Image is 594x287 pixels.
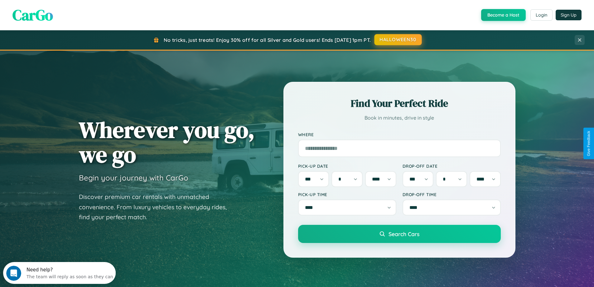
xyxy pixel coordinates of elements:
[298,113,501,122] p: Book in minutes, drive in style
[12,5,53,25] span: CarGo
[79,117,255,167] h1: Wherever you go, we go
[3,262,116,284] iframe: Intercom live chat discovery launcher
[298,96,501,110] h2: Find Your Perfect Ride
[23,10,110,17] div: The team will reply as soon as they can
[298,192,396,197] label: Pick-up Time
[164,37,371,43] span: No tricks, just treats! Enjoy 30% off for all Silver and Gold users! Ends [DATE] 1pm PT.
[298,225,501,243] button: Search Cars
[79,173,188,182] h3: Begin your journey with CarGo
[587,131,591,156] div: Give Feedback
[374,34,422,45] button: HALLOWEEN30
[79,192,235,222] p: Discover premium car rentals with unmatched convenience. From luxury vehicles to everyday rides, ...
[530,9,553,21] button: Login
[6,266,21,281] iframe: Intercom live chat
[2,2,116,20] div: Open Intercom Messenger
[23,5,110,10] div: Need help?
[556,10,582,20] button: Sign Up
[481,9,526,21] button: Become a Host
[389,230,419,237] span: Search Cars
[403,163,501,169] label: Drop-off Date
[403,192,501,197] label: Drop-off Time
[298,132,501,137] label: Where
[298,163,396,169] label: Pick-up Date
